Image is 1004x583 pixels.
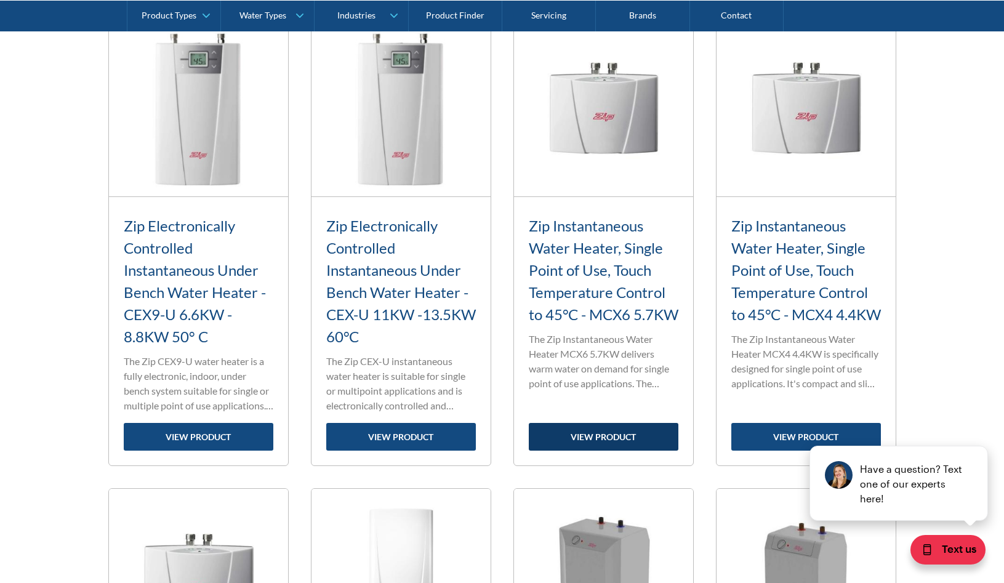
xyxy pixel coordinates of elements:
p: The Zip CEX9-U water heater is a fully electronic, indoor, under bench system suitable for single... [124,354,273,413]
p: The Zip Instantaneous Water Heater MCX4 4.4KW is specifically designed for single point of use ap... [731,332,881,391]
a: view product [731,423,881,451]
p: The Zip Instantaneous Water Heater MCX6 5.7KW delivers warm water on demand for single point of u... [529,332,678,391]
div: Water Types [239,10,286,20]
h3: Zip Instantaneous Water Heater, Single Point of Use, Touch Temperature Control to 45°C - MCX6 5.7KW [529,215,678,326]
a: view product [326,423,476,451]
iframe: podium webchat widget bubble [881,521,1004,583]
a: view product [124,423,273,451]
img: Zip Instantaneous Water Heater, Single Point of Use, Touch Temperature Control to 45°C - MCX6 5.7KW [514,17,693,196]
img: Zip Electronically Controlled Instantaneous Under Bench Water Heater - CEX-U 11KW -13.5KW 60°C [311,17,491,196]
h3: Zip Electronically Controlled Instantaneous Under Bench Water Heater - CEX9-U 6.6KW - 8.8KW 50° C [124,215,273,348]
iframe: podium webchat widget prompt [795,389,1004,537]
div: Industries [337,10,375,20]
p: The Zip CEX-U instantaneous water heater is suitable for single or multipoint applications and is... [326,354,476,413]
h3: Zip Electronically Controlled Instantaneous Under Bench Water Heater - CEX-U 11KW -13.5KW 60°C [326,215,476,348]
h3: Zip Instantaneous Water Heater, Single Point of Use, Touch Temperature Control to 45°C - MCX4 4.4KW [731,215,881,326]
div: Product Types [142,10,196,20]
img: Zip Instantaneous Water Heater, Single Point of Use, Touch Temperature Control to 45°C - MCX4 4.4KW [717,17,896,196]
a: view product [529,423,678,451]
img: Zip Electronically Controlled Instantaneous Under Bench Water Heater - CEX9-U 6.6KW - 8.8KW 50° C [109,17,288,196]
